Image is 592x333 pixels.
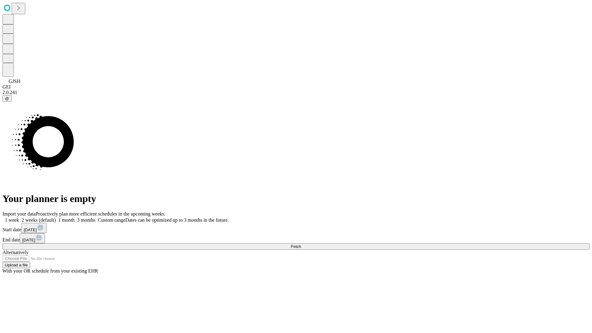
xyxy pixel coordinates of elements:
span: 2 weeks (default) [22,217,56,223]
span: Import your data [2,211,36,216]
span: Alternatively [2,250,28,255]
span: Custom range [98,217,125,223]
div: End date [2,233,590,243]
span: 1 week [5,217,19,223]
button: Fetch [2,243,590,250]
span: [DATE] [24,228,37,232]
span: Dates can be optimized up to 3 months in the future. [125,217,229,223]
h1: Your planner is empty [2,193,590,204]
span: 3 months [77,217,95,223]
span: Proactively plan more efficient schedules in the upcoming weeks. [36,211,165,216]
button: [DATE] [21,223,47,233]
button: Upload a file [2,262,30,268]
span: Fetch [291,244,301,249]
span: [DATE] [22,238,35,242]
button: [DATE] [20,233,45,243]
div: Start date [2,223,590,233]
div: GEI [2,84,590,90]
button: @ [2,95,12,102]
span: With your OR schedule from your existing EHR [2,268,98,273]
div: 2.0.241 [2,90,590,95]
span: GJSH [9,79,20,84]
span: @ [5,96,9,101]
span: 1 month [58,217,75,223]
